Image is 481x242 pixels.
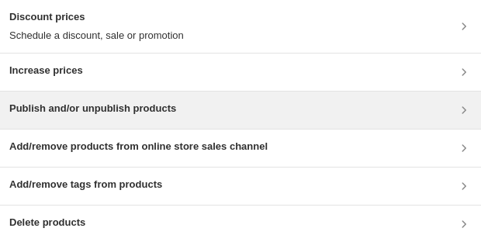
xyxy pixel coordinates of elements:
[9,101,176,116] h3: Publish and/or unpublish products
[9,177,162,192] h3: Add/remove tags from products
[9,215,85,230] h3: Delete products
[9,28,184,43] p: Schedule a discount, sale or promotion
[9,139,268,154] h3: Add/remove products from online store sales channel
[9,63,83,78] h3: Increase prices
[9,9,184,25] h3: Discount prices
